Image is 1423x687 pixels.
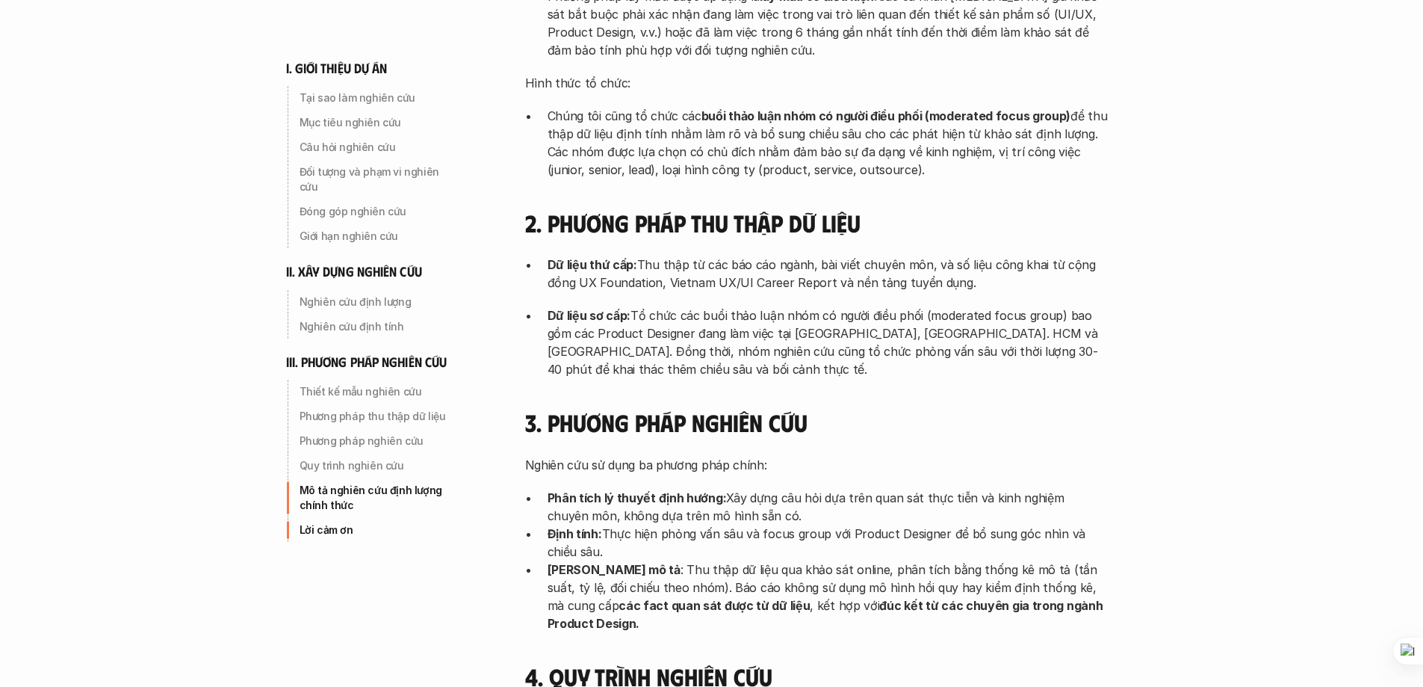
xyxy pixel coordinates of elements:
[68,125,199,137] span: Clip a selection (Select text first)
[525,74,1108,92] p: Hình thức tổ chức:
[44,143,273,167] button: Clip a block
[38,65,279,95] input: Untitled
[68,101,135,113] span: Clip a bookmark
[548,598,1106,631] strong: đúc kết từ các chuyên gia trong ngành Product Design.
[286,429,465,453] a: Phương pháp nghiên cứu
[286,111,465,135] a: Mục tiêu nghiên cứu
[548,490,727,505] strong: Phân tích lý thuyết định hướng:
[548,107,1108,179] p: Chúng tôi cũng tổ chức các để thu thập dữ liệu định tính nhằm làm rõ và bổ sung chiều sâu cho các...
[286,86,465,110] a: Tại sao làm nghiên cứu
[286,454,465,478] a: Quy trình nghiên cứu
[300,229,459,244] p: Giới hạn nghiên cứu
[286,478,465,517] a: Mô tả nghiên cứu định lượng chính thức
[300,140,459,155] p: Câu hỏi nghiên cứu
[37,590,270,606] div: Destination
[286,263,422,280] h6: ii. xây dựng nghiên cứu
[548,526,602,541] strong: Định tính:
[548,525,1108,561] p: Thực hiện phỏng vấn sâu và focus group với Product Designer để bổ sung góc nhìn và chiều sâu.
[286,135,465,159] a: Câu hỏi nghiên cứu
[68,149,117,161] span: Clip a block
[300,409,459,424] p: Phương pháp thu thập dữ liệu
[548,489,1108,525] p: Xây dựng câu hỏi dựa trên quan sát thực tiễn và kinh nghiệm chuyên môn, không dựa trên mô hình sẵ...
[548,308,631,323] strong: Dữ liệu sơ cấp:
[548,562,681,577] strong: [PERSON_NAME] mô tả
[619,598,810,613] strong: các fact quan sát được từ dữ liệu
[286,404,465,428] a: Phương pháp thu thập dữ liệu
[286,518,465,542] a: Lời cảm ơn
[300,204,459,219] p: Đóng góp nghiên cứu
[300,115,459,130] p: Mục tiêu nghiên cứu
[181,211,261,229] span: Clear all and close
[286,380,465,404] a: Thiết kế mẫu nghiên cứu
[71,20,98,32] span: xTiles
[300,483,459,513] p: Mô tả nghiên cứu định lượng chính thức
[525,456,1108,474] p: Nghiên cứu sử dụng ba phương pháp chính:
[525,209,1108,237] h4: 2. Phương pháp thu thập dữ liệu
[300,458,459,473] p: Quy trình nghiên cứu
[68,173,137,185] span: Clip a screenshot
[286,224,465,248] a: Giới hạn nghiên cứu
[300,434,459,449] p: Phương pháp nghiên cứu
[286,200,465,224] a: Đóng góp nghiên cứu
[286,160,465,199] a: Đối tượng và phạm vi nghiên cứu
[286,290,465,314] a: Nghiên cứu định lượng
[548,256,1108,292] p: Thu thập từ các báo cáo ngành, bài viết chuyên môn, và số liệu công khai từ cộng đồng UX Foundati...
[300,90,459,105] p: Tại sao làm nghiên cứu
[300,164,459,194] p: Đối tượng và phạm vi nghiên cứu
[548,561,1108,632] p: : Thu thập dữ liệu qua khảo sát online, phân tích bằng thống kê mô tả (tần suất, tỷ lệ, đối chiếu...
[44,95,273,119] button: Clip a bookmark
[525,408,1108,437] h4: 3. Phương pháp nghiên cứu
[548,257,637,272] strong: Dữ liệu thứ cấp:
[300,523,459,537] p: Lời cảm ơn
[286,60,388,77] h6: i. giới thiệu dự án
[300,295,459,309] p: Nghiên cứu định lượng
[286,354,447,371] h6: iii. phương pháp nghiên cứu
[61,609,111,627] span: Inbox Panel
[548,306,1108,378] p: Tổ chức các buổi thảo luận nhóm có người điều phối (moderated focus group) bao gồm các Product De...
[701,108,1070,123] strong: buổi thảo luận nhóm có người điều phối (moderated focus group)
[300,384,459,399] p: Thiết kế mẫu nghiên cứu
[286,315,465,339] a: Nghiên cứu định tính
[300,319,459,334] p: Nghiên cứu định tính
[44,119,273,143] button: Clip a selection (Select text first)
[44,167,273,191] button: Clip a screenshot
